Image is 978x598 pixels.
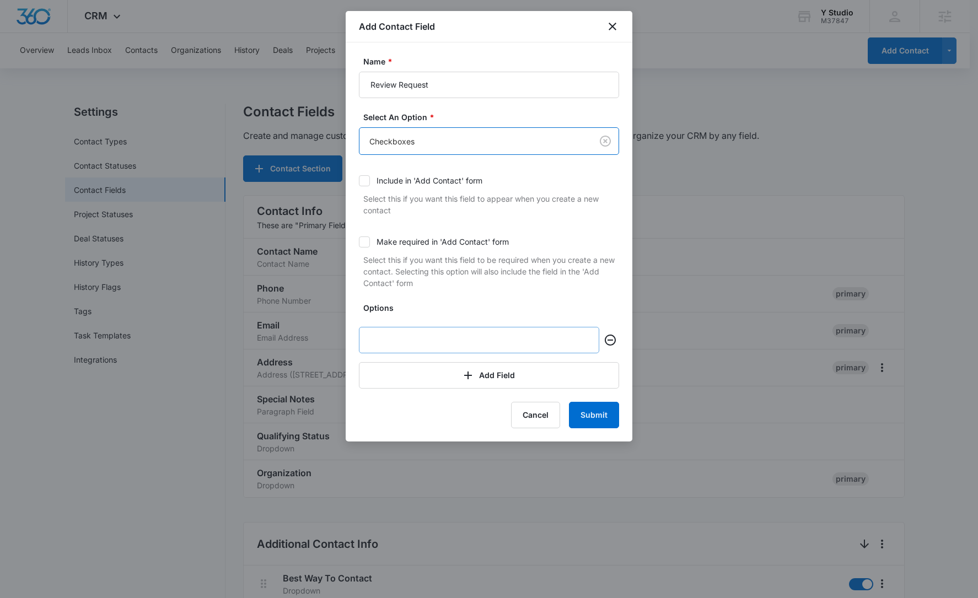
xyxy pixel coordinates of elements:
p: Select this if you want this field to appear when you create a new contact [363,193,619,216]
label: Options [363,302,624,314]
button: Clear [597,132,614,150]
button: Cancel [511,402,560,428]
button: Add Field [359,362,619,389]
div: Include in 'Add Contact' form [377,175,482,186]
label: Name [363,56,624,67]
button: close [606,20,619,33]
label: Select An Option [363,111,624,123]
input: Name [359,72,619,98]
button: Submit [569,402,619,428]
p: Select this if you want this field to be required when you create a new contact. Selecting this o... [363,254,619,289]
div: Make required in 'Add Contact' form [377,236,509,247]
h1: Add Contact Field [359,20,435,33]
button: Remove [601,331,619,349]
